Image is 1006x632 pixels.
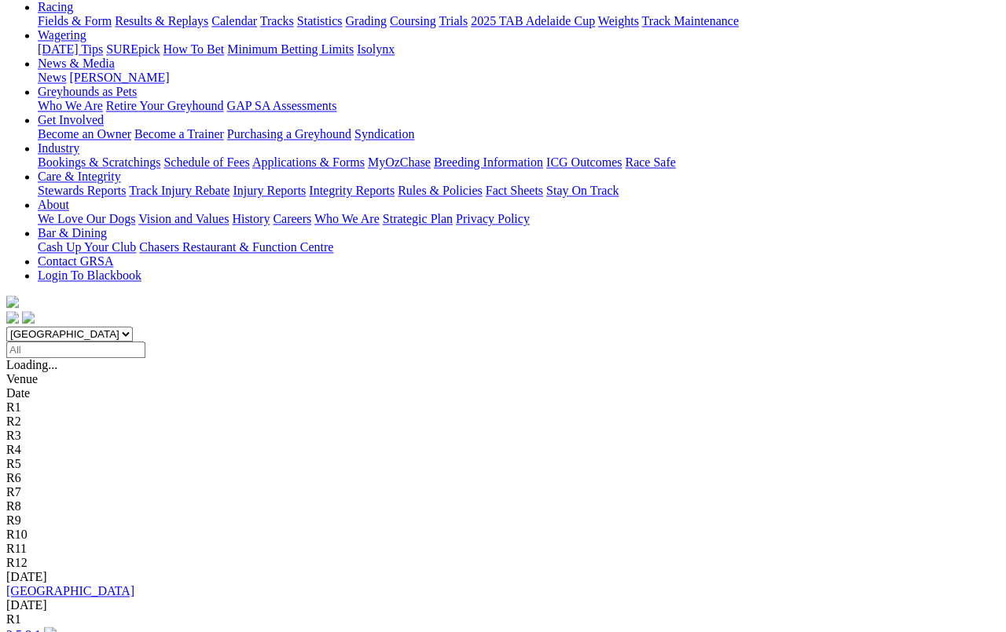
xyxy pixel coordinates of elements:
[6,342,145,358] input: Select date
[6,295,19,308] img: logo-grsa-white.png
[6,429,1000,443] div: R3
[38,212,1000,226] div: About
[252,155,365,169] a: Applications & Forms
[434,155,543,169] a: Breeding Information
[6,443,1000,457] div: R4
[233,184,306,197] a: Injury Reports
[227,42,354,56] a: Minimum Betting Limits
[6,485,1000,499] div: R7
[38,71,66,84] a: News
[38,85,137,98] a: Greyhounds as Pets
[38,155,1000,170] div: Industry
[22,311,35,323] img: twitter.svg
[138,212,229,225] a: Vision and Values
[38,141,79,155] a: Industry
[6,415,1000,429] div: R2
[486,184,543,197] a: Fact Sheets
[38,14,1000,28] div: Racing
[6,612,1000,627] div: R1
[368,155,431,169] a: MyOzChase
[38,212,135,225] a: We Love Our Dogs
[546,184,619,197] a: Stay On Track
[38,127,1000,141] div: Get Involved
[211,14,257,27] a: Calendar
[6,513,1000,528] div: R9
[106,99,224,112] a: Retire Your Greyhound
[38,254,113,268] a: Contact GRSA
[642,14,739,27] a: Track Maintenance
[6,598,1000,612] div: [DATE]
[273,212,311,225] a: Careers
[6,471,1000,485] div: R6
[38,170,121,183] a: Care & Integrity
[38,113,104,126] a: Get Involved
[38,184,1000,198] div: Care & Integrity
[163,42,225,56] a: How To Bet
[38,57,115,70] a: News & Media
[38,240,1000,254] div: Bar & Dining
[227,99,337,112] a: GAP SA Assessments
[38,99,103,112] a: Who We Are
[38,269,141,282] a: Login To Blackbook
[314,212,380,225] a: Who We Are
[625,155,675,169] a: Race Safe
[297,14,343,27] a: Statistics
[6,386,1000,400] div: Date
[439,14,468,27] a: Trials
[38,127,131,141] a: Become an Owner
[6,556,1000,570] div: R12
[260,14,294,27] a: Tracks
[38,155,160,169] a: Bookings & Scratchings
[6,372,1000,386] div: Venue
[134,127,224,141] a: Become a Trainer
[346,14,387,27] a: Grading
[6,311,19,323] img: facebook.svg
[115,14,208,27] a: Results & Replays
[232,212,270,225] a: History
[390,14,436,27] a: Coursing
[38,198,69,211] a: About
[398,184,483,197] a: Rules & Policies
[106,42,160,56] a: SUREpick
[38,226,107,239] a: Bar & Dining
[38,42,103,56] a: [DATE] Tips
[38,240,136,254] a: Cash Up Your Club
[546,155,622,169] a: ICG Outcomes
[598,14,639,27] a: Weights
[383,212,453,225] a: Strategic Plan
[6,570,1000,584] div: [DATE]
[129,184,229,197] a: Track Injury Rebate
[6,457,1000,471] div: R5
[6,584,134,597] a: [GEOGRAPHIC_DATA]
[471,14,595,27] a: 2025 TAB Adelaide Cup
[6,358,57,371] span: Loading...
[309,184,395,197] a: Integrity Reports
[38,28,86,42] a: Wagering
[354,127,414,141] a: Syndication
[357,42,395,56] a: Isolynx
[6,400,1000,415] div: R1
[6,499,1000,513] div: R8
[38,14,112,27] a: Fields & Form
[6,542,1000,556] div: R11
[163,155,249,169] a: Schedule of Fees
[69,71,169,84] a: [PERSON_NAME]
[38,71,1000,85] div: News & Media
[456,212,530,225] a: Privacy Policy
[38,42,1000,57] div: Wagering
[6,528,1000,542] div: R10
[139,240,333,254] a: Chasers Restaurant & Function Centre
[227,127,351,141] a: Purchasing a Greyhound
[38,99,1000,113] div: Greyhounds as Pets
[38,184,126,197] a: Stewards Reports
